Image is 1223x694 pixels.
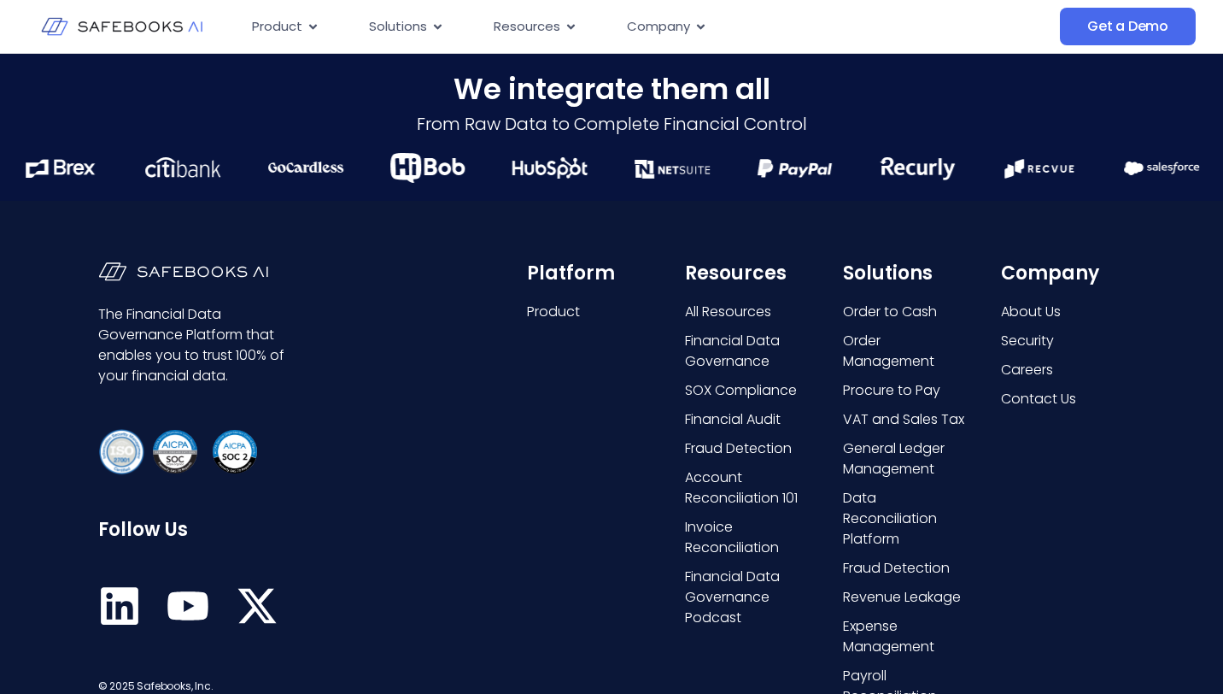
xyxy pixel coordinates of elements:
h6: Solutions [843,262,967,285]
a: Procure to Pay [843,380,967,401]
div: 6 / 21 [122,153,244,188]
span: Careers [1001,360,1053,380]
img: Financial Data Governance 17 [758,153,833,183]
a: General Ledger Management [843,438,967,479]
div: 10 / 21 [611,153,734,188]
span: Product [527,302,580,322]
a: VAT and Sales Tax [843,409,967,430]
span: Procure to Pay [843,380,940,401]
img: Financial Data Governance 14 [390,153,465,183]
a: Order Management [843,331,967,372]
img: Financial Data Governance 18 [880,153,955,183]
a: About Us [1001,302,1125,322]
div: 9 / 21 [489,157,611,184]
span: Get a Demo [1087,18,1168,35]
a: Revenue Leakage [843,587,967,608]
a: Financial Audit [685,409,809,430]
p: The Financial Data Governance Platform that enables you to trust 100% of your financial data. [98,304,288,386]
a: Security [1001,331,1125,351]
img: Financial Data Governance 11 [23,153,98,183]
nav: Menu [238,10,930,44]
a: SOX Compliance [685,380,809,401]
span: All Resources [685,302,771,322]
div: Menu Toggle [238,10,930,44]
img: Financial Data Governance 12 [146,153,221,183]
a: Fraud Detection [843,558,967,579]
img: Financial Data Governance 15 [512,157,588,179]
span: Fraud Detection [685,438,792,459]
img: Financial Data Governance 19 [1001,154,1077,183]
a: Financial Data Governance [685,331,809,372]
a: Expense Management [843,616,967,657]
div: 8 / 21 [366,153,489,188]
span: Revenue Leakage [843,587,961,608]
a: Financial Data Governance Podcast [685,567,809,628]
span: Fraud Detection [843,558,950,579]
div: 12 / 21 [856,153,978,188]
span: Order to Cash [843,302,937,322]
span: Contact Us [1001,389,1076,409]
h6: Follow Us [98,519,288,541]
img: Financial Data Governance 13 [268,153,343,183]
h6: Platform [527,262,651,285]
a: Data Reconciliation Platform [843,488,967,550]
a: Product [527,302,651,322]
span: Product [252,17,302,37]
div: 13 / 21 [978,154,1100,188]
div: 7 / 21 [244,153,366,188]
a: Contact Us [1001,389,1125,409]
div: 11 / 21 [734,153,856,188]
span: Solutions [369,17,427,37]
a: Fraud Detection [685,438,809,459]
div: 14 / 21 [1101,153,1223,188]
a: Invoice Reconciliation [685,517,809,558]
h6: Company [1001,262,1125,285]
span: Financial Audit [685,409,781,430]
img: Financial Data Governance 16 [635,153,710,183]
span: Resources [494,17,560,37]
span: Company [627,17,690,37]
span: Security [1001,331,1054,351]
a: Get a Demo [1060,8,1196,45]
span: About Us [1001,302,1061,322]
img: Financial Data Governance 20 [1124,153,1199,183]
span: © 2025 Safebooks, Inc. [98,679,214,693]
h6: Resources [685,262,809,285]
a: Careers [1001,360,1125,380]
a: Order to Cash [843,302,967,322]
a: Account Reconciliation 101 [685,468,809,509]
a: All Resources [685,302,809,322]
span: VAT and Sales Tax [843,409,964,430]
span: SOX Compliance [685,380,797,401]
